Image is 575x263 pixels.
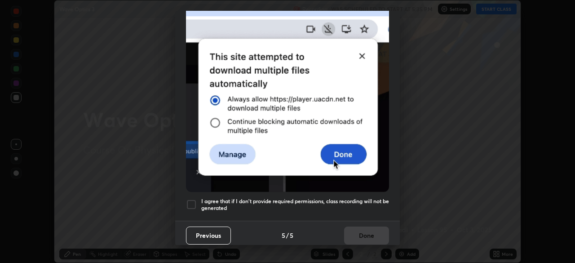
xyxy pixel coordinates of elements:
button: Previous [186,227,231,245]
h4: 5 [290,231,293,240]
h4: / [286,231,289,240]
h5: I agree that if I don't provide required permissions, class recording will not be generated [201,198,389,212]
h4: 5 [282,231,285,240]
